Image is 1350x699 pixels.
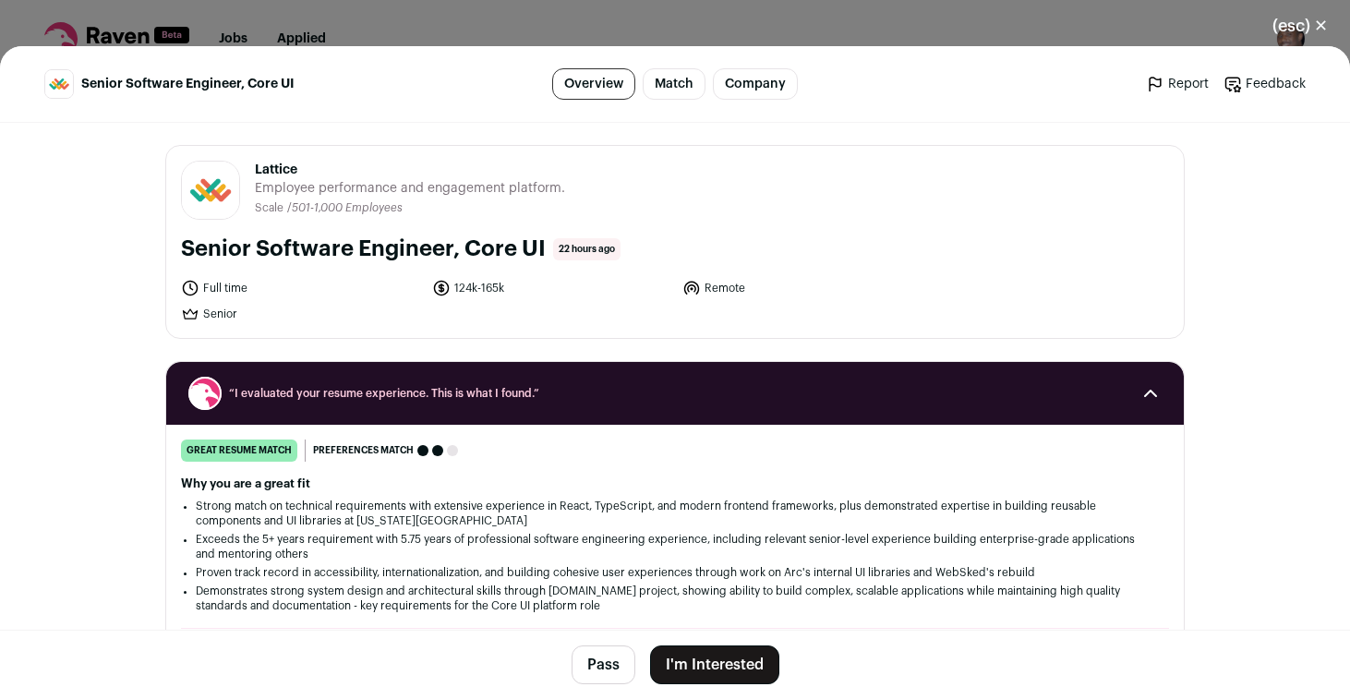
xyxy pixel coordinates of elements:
h2: Why you are a great fit [181,476,1169,491]
button: Close modal [1250,6,1350,46]
li: Full time [181,279,421,297]
span: Lattice [255,161,565,179]
li: Proven track record in accessibility, internationalization, and building cohesive user experience... [196,565,1154,580]
a: Overview [552,68,635,100]
img: 1cc5b3d77355fdb7ac793c8aba6fd4495fad855056a8cb9c58856f114bc45c57.jpg [182,162,239,219]
span: “I evaluated your resume experience. This is what I found.” [229,386,1121,401]
a: Report [1146,75,1209,93]
span: 22 hours ago [553,238,621,260]
li: 124k-165k [432,279,672,297]
li: Demonstrates strong system design and architectural skills through [DOMAIN_NAME] project, showing... [196,584,1154,613]
a: Company [713,68,798,100]
a: Feedback [1223,75,1306,93]
span: Employee performance and engagement platform. [255,179,565,198]
h1: Senior Software Engineer, Core UI [181,235,546,264]
li: Remote [682,279,922,297]
span: 501-1,000 Employees [292,202,403,213]
span: Senior Software Engineer, Core UI [81,75,295,93]
img: 1cc5b3d77355fdb7ac793c8aba6fd4495fad855056a8cb9c58856f114bc45c57.jpg [45,70,73,98]
button: Pass [572,645,635,684]
li: Scale [255,201,287,215]
li: Strong match on technical requirements with extensive experience in React, TypeScript, and modern... [196,499,1154,528]
li: Senior [181,305,421,323]
li: / [287,201,403,215]
button: I'm Interested [650,645,779,684]
div: great resume match [181,440,297,462]
li: Exceeds the 5+ years requirement with 5.75 years of professional software engineering experience,... [196,532,1154,561]
a: Match [643,68,705,100]
span: Preferences match [313,441,414,460]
